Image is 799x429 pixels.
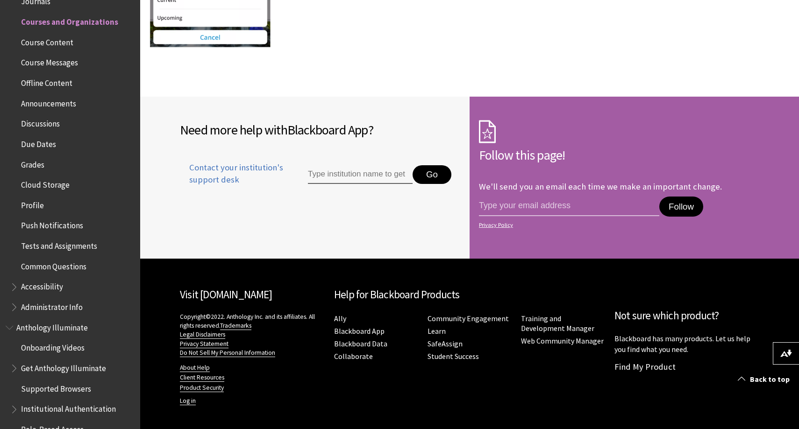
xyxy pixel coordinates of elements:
button: Follow [659,197,703,217]
span: Get Anthology Illuminate [21,360,106,373]
a: Contact your institution's support desk [180,162,286,197]
a: Learn [428,326,446,336]
a: Do Not Sell My Personal Information [180,349,275,357]
a: SafeAssign [428,339,463,349]
a: About Help [180,364,210,372]
input: Type institution name to get support [308,165,413,184]
span: Onboarding Videos [21,340,85,353]
a: Blackboard App [334,326,385,336]
span: Supported Browsers [21,381,91,394]
a: Web Community Manager [521,336,604,346]
p: Copyright©2022. Anthology Inc. and its affiliates. All rights reserved. [180,312,325,357]
a: Legal Disclaimers [180,331,225,339]
h2: Help for Blackboard Products [334,287,605,303]
a: Student Success [428,352,479,361]
span: Common Questions [21,259,86,271]
a: Trademarks [220,322,251,330]
span: Push Notifications [21,218,83,231]
span: Grades [21,157,44,169]
span: Offline Content [21,75,72,88]
span: Cloud Storage [21,177,70,190]
span: Blackboard App [287,121,368,138]
a: Client Resources [180,373,224,382]
a: Blackboard Data [334,339,387,349]
a: Training and Development Manager [521,314,594,333]
span: Anthology Illuminate [16,320,88,332]
span: Discussions [21,116,60,128]
span: Administrator Info [21,299,83,312]
span: Accessibility [21,279,63,292]
a: Back to top [731,371,799,388]
a: Log in [180,397,196,405]
span: Institutional Authentication [21,401,116,414]
span: Announcements [21,96,76,108]
span: Course Messages [21,55,78,68]
a: Collaborate [334,352,373,361]
a: Ally [334,314,346,324]
a: Find My Product [614,361,676,372]
span: Profile [21,197,44,210]
p: We'll send you an email each time we make an important change. [479,181,722,192]
h2: Need more help with ? [180,120,460,140]
span: Due Dates [21,136,56,149]
span: Contact your institution's support desk [180,162,286,186]
span: Courses and Organizations [21,14,118,27]
a: Community Engagement [428,314,509,324]
p: Blackboard has many products. Let us help you find what you need. [614,333,759,354]
img: Subscription Icon [479,120,496,143]
a: Privacy Policy [479,222,756,228]
h2: Follow this page! [479,145,759,165]
button: Go [413,165,451,184]
a: Visit [DOMAIN_NAME] [180,288,272,301]
a: Product Security [180,384,224,392]
span: Tests and Assignments [21,238,97,251]
span: Course Content [21,35,73,47]
h2: Not sure which product? [614,308,759,324]
input: email address [479,197,659,216]
a: Privacy Statement [180,340,228,348]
